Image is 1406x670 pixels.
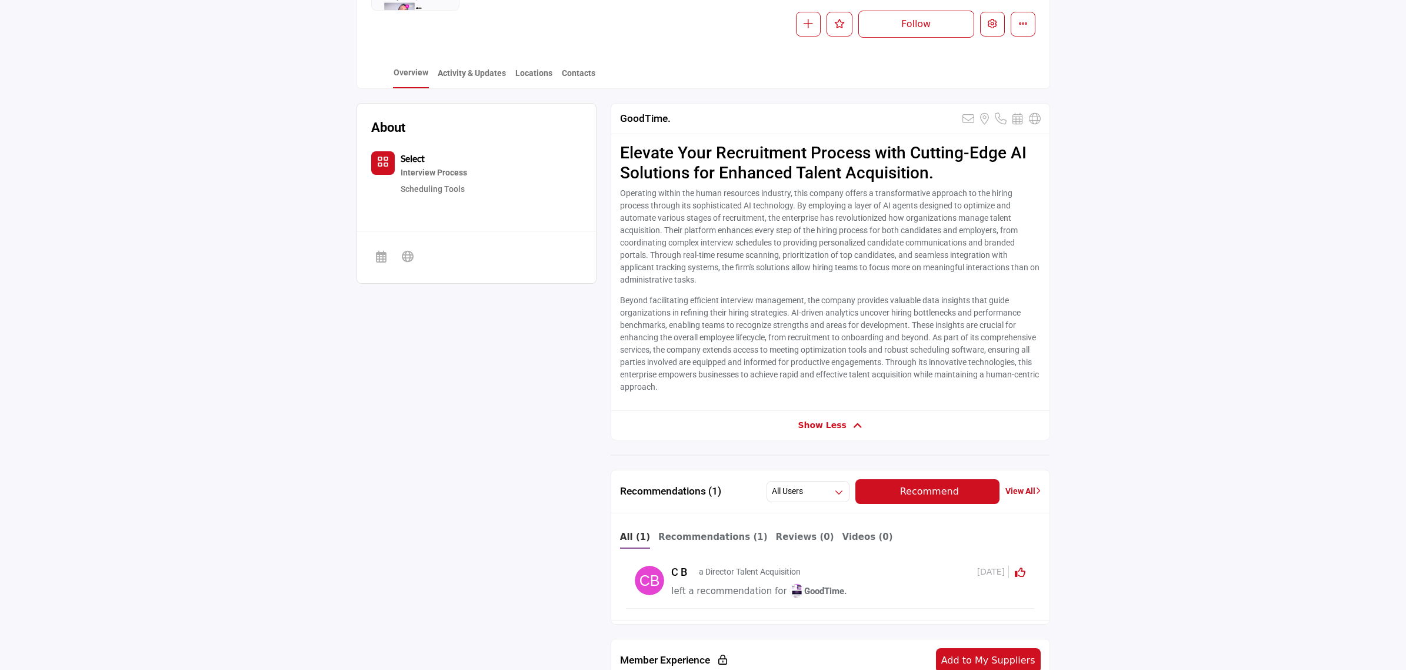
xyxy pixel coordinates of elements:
span: left a recommendation for [671,586,787,596]
a: Overview [393,67,429,88]
h5: C B [671,566,696,579]
h2: Recommendations (1) [620,485,721,497]
h2: Member Experience [620,654,727,666]
button: Like [827,12,852,37]
a: Contacts [561,67,596,88]
a: Scheduling Tools [401,184,465,194]
p: Beyond facilitating efficient interview management, the company provides valuable data insights t... [620,294,1041,393]
button: Edit company [980,12,1005,37]
b: Select [401,152,425,164]
h2: Elevate Your Recruitment Process with Cutting-Edge AI Solutions for Enhanced Talent Acquisition. [620,143,1041,183]
p: a Director Talent Acquisition [699,566,801,578]
a: Select [401,154,425,164]
h2: GoodTime. [620,112,671,125]
a: Activity & Updates [437,67,507,88]
p: Operating within the human resources industry, this company offers a transformative approach to t... [620,187,1041,286]
b: Videos (0) [842,532,893,542]
button: Follow [858,11,974,38]
span: [DATE] [977,566,1009,578]
button: Recommend [855,479,999,504]
a: Locations [515,67,553,88]
b: All (1) [620,532,650,542]
a: imageGoodTime. [789,585,847,599]
button: All Users [767,481,849,502]
button: More details [1011,12,1035,37]
a: Interview Process [401,165,467,181]
div: Tools and processes focused on optimizing and streamlining the interview and candidate evaluation... [401,165,467,181]
h2: All Users [772,486,803,497]
span: Recommend [900,486,959,497]
span: Add to My Suppliers [941,655,1035,666]
span: Show Less [798,419,847,432]
b: Reviews (0) [776,532,834,542]
img: avtar-image [635,566,664,595]
button: Category Icon [371,151,395,175]
span: GoodTime. [789,586,847,596]
img: image [789,583,804,598]
b: Recommendations (1) [658,532,768,542]
a: View All [1005,485,1041,497]
h2: About [371,118,405,137]
i: Click to Rate this activity [1015,567,1025,578]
